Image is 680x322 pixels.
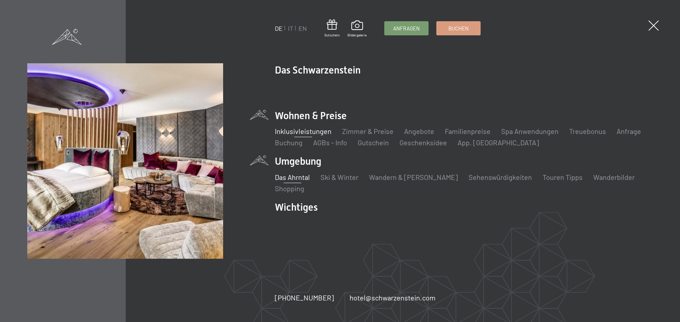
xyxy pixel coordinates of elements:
span: Buchen [448,25,469,32]
a: Wandern & [PERSON_NAME] [369,173,458,181]
a: Familienpreise [445,127,491,135]
a: Das Ahrntal [275,173,310,181]
a: hotel@schwarzenstein.com [350,293,436,303]
a: Geschenksidee [399,138,447,147]
a: Inklusivleistungen [275,127,331,135]
a: DE [275,24,283,32]
span: [PHONE_NUMBER] [275,293,334,302]
a: Gutschein [324,19,340,37]
span: Bildergalerie [347,33,367,37]
span: Gutschein [324,33,340,37]
a: [PHONE_NUMBER] [275,293,334,303]
a: Angebote [404,127,434,135]
a: Gutschein [358,138,389,147]
span: Anfragen [393,25,420,32]
a: Treuebonus [569,127,606,135]
a: IT [288,24,293,32]
a: Spa Anwendungen [501,127,559,135]
a: Buchen [437,22,480,35]
a: Touren Tipps [543,173,583,181]
a: Wanderbilder [593,173,635,181]
a: App. [GEOGRAPHIC_DATA] [458,138,539,147]
a: Shopping [275,184,304,193]
a: Sehenswürdigkeiten [469,173,532,181]
a: Bildergalerie [347,21,367,37]
a: Ski & Winter [321,173,358,181]
a: Anfrage [617,127,641,135]
a: Anfragen [385,22,428,35]
a: EN [299,24,307,32]
a: Buchung [275,138,302,147]
a: AGBs - Info [313,138,347,147]
a: Zimmer & Preise [342,127,393,135]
